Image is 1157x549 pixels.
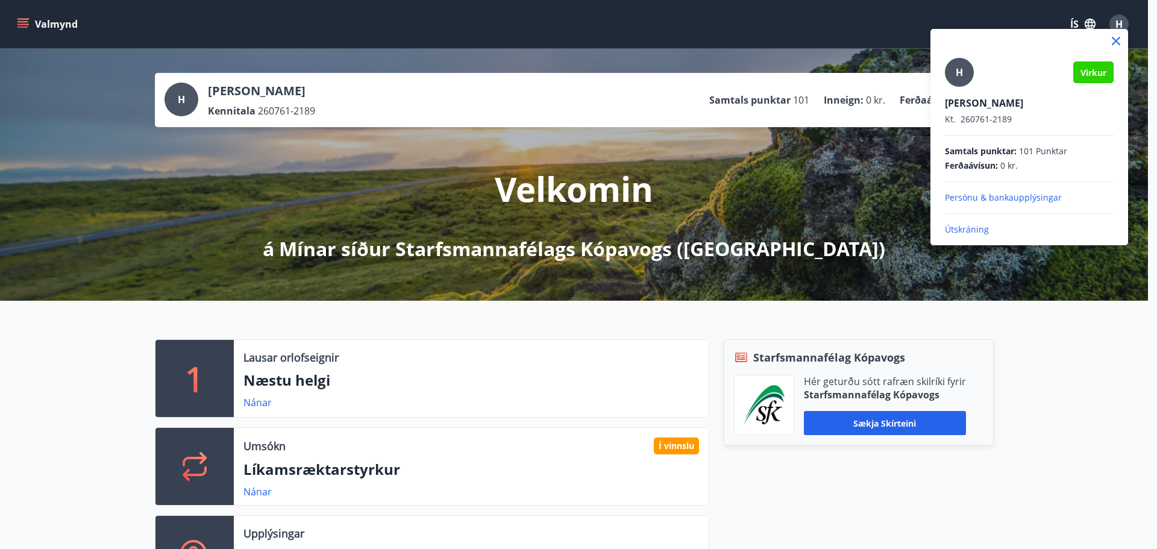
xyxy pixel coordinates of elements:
p: [PERSON_NAME] [945,96,1114,110]
p: Útskráning [945,224,1114,236]
span: H [956,66,963,79]
span: Ferðaávísun : [945,160,998,172]
span: Virkur [1080,67,1106,78]
p: 260761-2189 [945,113,1114,125]
span: Kt. [945,113,956,125]
span: Samtals punktar : [945,145,1017,157]
span: 0 kr. [1000,160,1018,172]
span: 101 Punktar [1019,145,1067,157]
p: Persónu & bankaupplýsingar [945,192,1114,204]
